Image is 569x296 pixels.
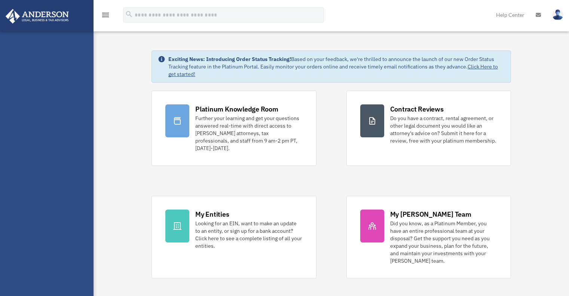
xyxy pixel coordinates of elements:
a: Contract Reviews Do you have a contract, rental agreement, or other legal document you would like... [346,91,511,166]
a: Platinum Knowledge Room Further your learning and get your questions answered real-time with dire... [152,91,316,166]
div: Further your learning and get your questions answered real-time with direct access to [PERSON_NAM... [195,115,302,152]
img: Anderson Advisors Platinum Portal [3,9,71,24]
a: Click Here to get started! [168,63,498,77]
a: My [PERSON_NAME] Team Did you know, as a Platinum Member, you have an entire professional team at... [346,196,511,278]
div: My [PERSON_NAME] Team [390,210,471,219]
div: My Entities [195,210,229,219]
i: menu [101,10,110,19]
div: Looking for an EIN, want to make an update to an entity, or sign up for a bank account? Click her... [195,220,302,250]
i: search [125,10,133,18]
strong: Exciting News: Introducing Order Status Tracking! [168,56,291,62]
div: Contract Reviews [390,104,444,114]
div: Platinum Knowledge Room [195,104,278,114]
a: My Entities Looking for an EIN, want to make an update to an entity, or sign up for a bank accoun... [152,196,316,278]
div: Do you have a contract, rental agreement, or other legal document you would like an attorney's ad... [390,115,497,144]
img: User Pic [552,9,563,20]
div: Based on your feedback, we're thrilled to announce the launch of our new Order Status Tracking fe... [168,55,505,78]
a: menu [101,13,110,19]
div: Did you know, as a Platinum Member, you have an entire professional team at your disposal? Get th... [390,220,497,265]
